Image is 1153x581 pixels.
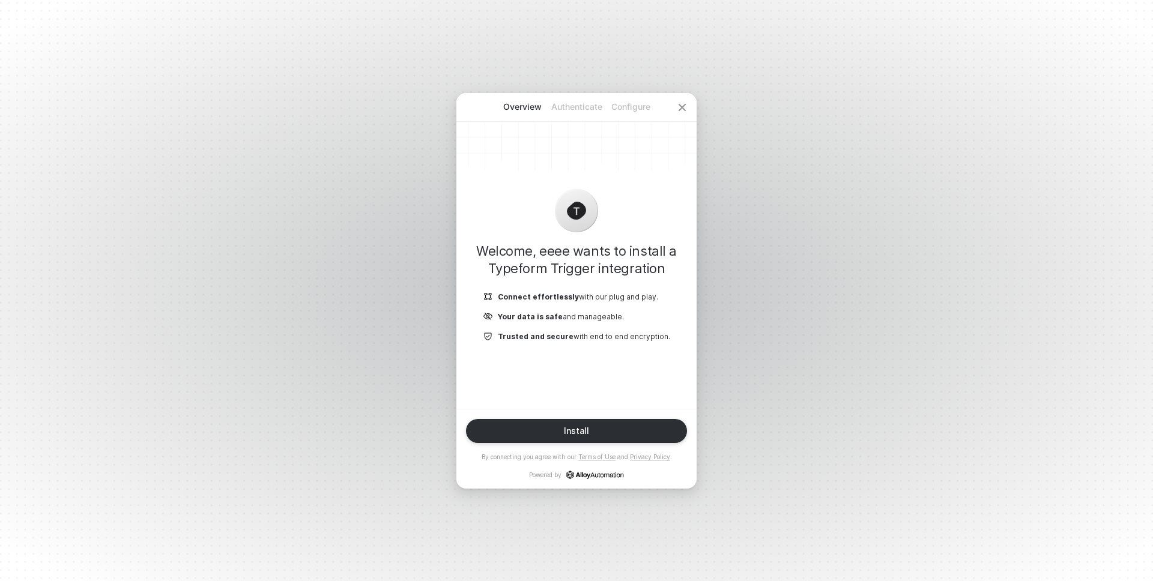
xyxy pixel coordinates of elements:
[498,332,573,341] b: Trusted and secure
[483,331,493,342] img: icon
[578,453,616,461] a: Terms of Use
[566,471,624,479] a: icon-success
[564,426,589,436] div: Install
[604,101,658,113] p: Configure
[498,312,563,321] b: Your data is safe
[483,292,493,302] img: icon
[549,101,604,113] p: Authenticate
[567,201,586,220] img: icon
[483,312,493,322] img: icon
[529,471,624,479] p: Powered by
[498,331,670,342] p: with end to end encryption.
[482,453,672,461] p: By connecting you agree with our and .
[498,292,579,301] b: Connect effortlessly
[498,292,658,302] p: with our plug and play.
[677,103,687,112] span: icon-close
[498,312,624,322] p: and manageable.
[630,453,670,461] a: Privacy Policy
[476,242,677,277] h1: Welcome, eeee wants to install a Typeform Trigger integration
[466,419,687,443] button: Install
[495,101,549,113] p: Overview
